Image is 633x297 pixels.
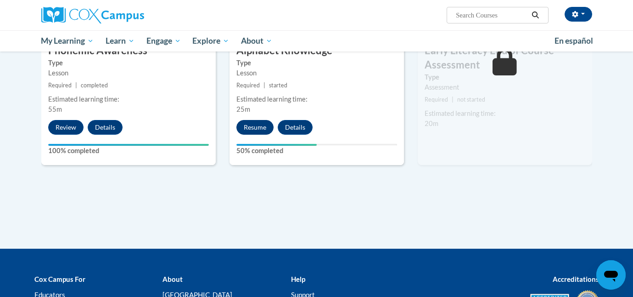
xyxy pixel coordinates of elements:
[425,109,585,119] div: Estimated learning time:
[48,146,209,156] label: 100% completed
[425,96,448,103] span: Required
[48,82,72,89] span: Required
[236,146,397,156] label: 50% completed
[75,82,77,89] span: |
[88,120,123,135] button: Details
[263,82,265,89] span: |
[41,7,216,23] a: Cox Campus
[48,105,62,113] span: 55m
[236,68,397,78] div: Lesson
[291,275,305,283] b: Help
[555,36,593,46] span: En español
[81,82,108,89] span: completed
[236,105,250,113] span: 25m
[236,94,397,104] div: Estimated learning time:
[235,30,278,51] a: About
[186,30,235,51] a: Explore
[596,260,626,290] iframe: Button to launch messaging window
[162,275,183,283] b: About
[34,275,85,283] b: Cox Campus For
[241,35,272,46] span: About
[48,120,84,135] button: Review
[35,30,100,51] a: My Learning
[48,58,209,68] label: Type
[48,68,209,78] div: Lesson
[278,120,313,135] button: Details
[425,72,585,82] label: Type
[565,7,592,22] button: Account Settings
[425,82,585,92] div: Assessment
[236,120,274,135] button: Resume
[41,35,94,46] span: My Learning
[100,30,140,51] a: Learn
[549,31,599,51] a: En español
[418,44,592,72] h3: Early Literacy End of Course Assessment
[236,82,260,89] span: Required
[457,96,485,103] span: not started
[425,120,438,127] span: 20m
[140,30,187,51] a: Engage
[236,144,317,146] div: Your progress
[106,35,134,46] span: Learn
[553,275,599,283] b: Accreditations
[452,96,454,103] span: |
[455,10,528,21] input: Search Courses
[48,144,209,146] div: Your progress
[146,35,181,46] span: Engage
[48,94,209,104] div: Estimated learning time:
[192,35,229,46] span: Explore
[528,10,542,21] button: Search
[28,30,606,51] div: Main menu
[269,82,287,89] span: started
[41,7,144,23] img: Cox Campus
[236,58,397,68] label: Type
